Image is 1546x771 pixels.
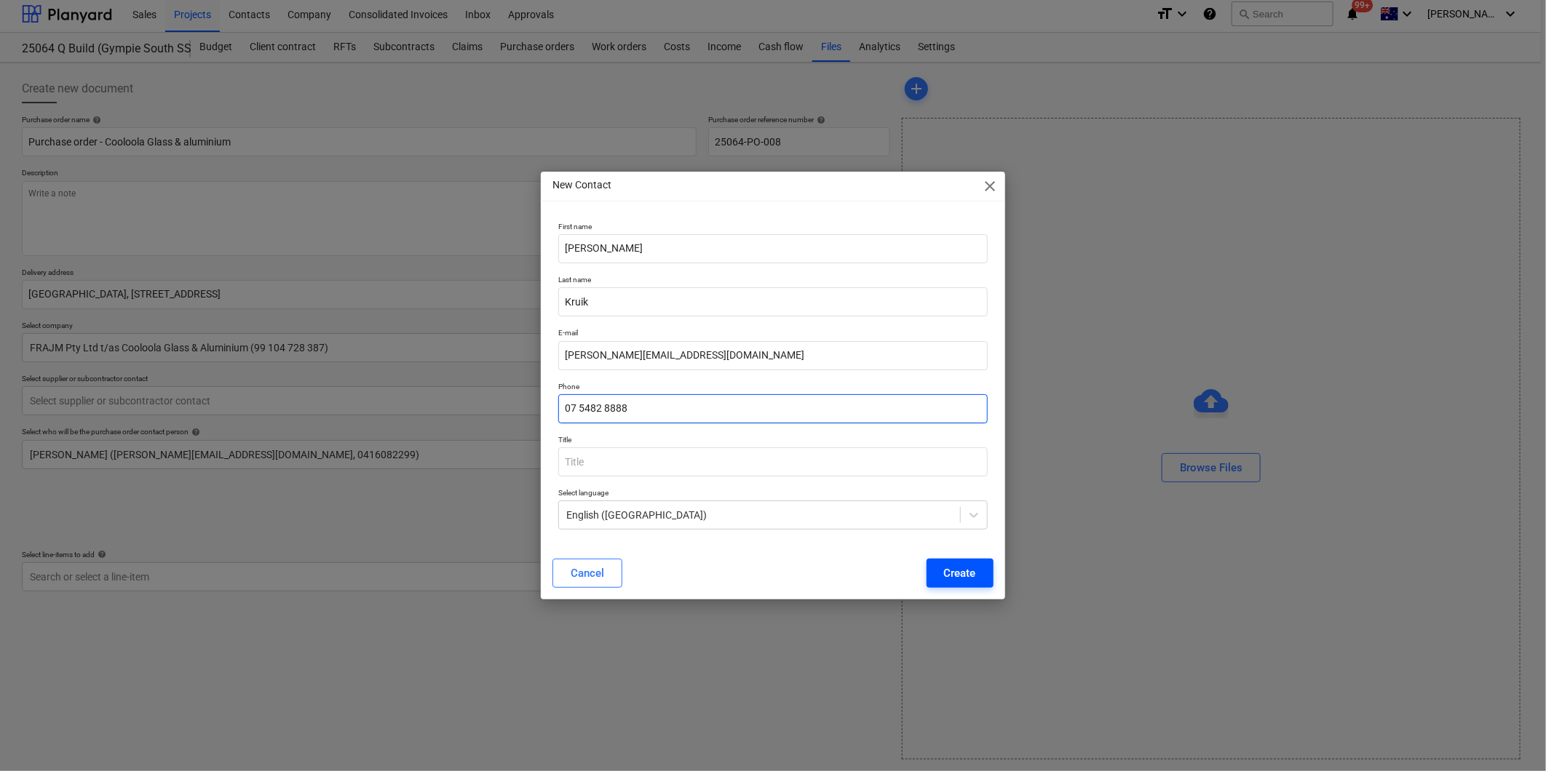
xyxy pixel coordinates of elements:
input: E-mail [558,341,987,370]
p: E-mail [558,328,987,340]
p: Select language [558,488,987,500]
input: Last name [558,287,987,316]
div: Cancel [571,564,604,583]
input: Phone [558,394,987,423]
input: First name [558,234,987,263]
input: Title [558,447,987,476]
button: Cancel [552,559,622,588]
p: Last name [558,275,987,287]
p: Title [558,435,987,447]
button: Create [927,559,994,588]
span: close [982,177,999,195]
p: First name [558,222,987,234]
iframe: Chat Widget [1473,701,1546,771]
div: Create [944,564,976,583]
p: Phone [558,382,987,394]
p: New Contact [552,177,611,193]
